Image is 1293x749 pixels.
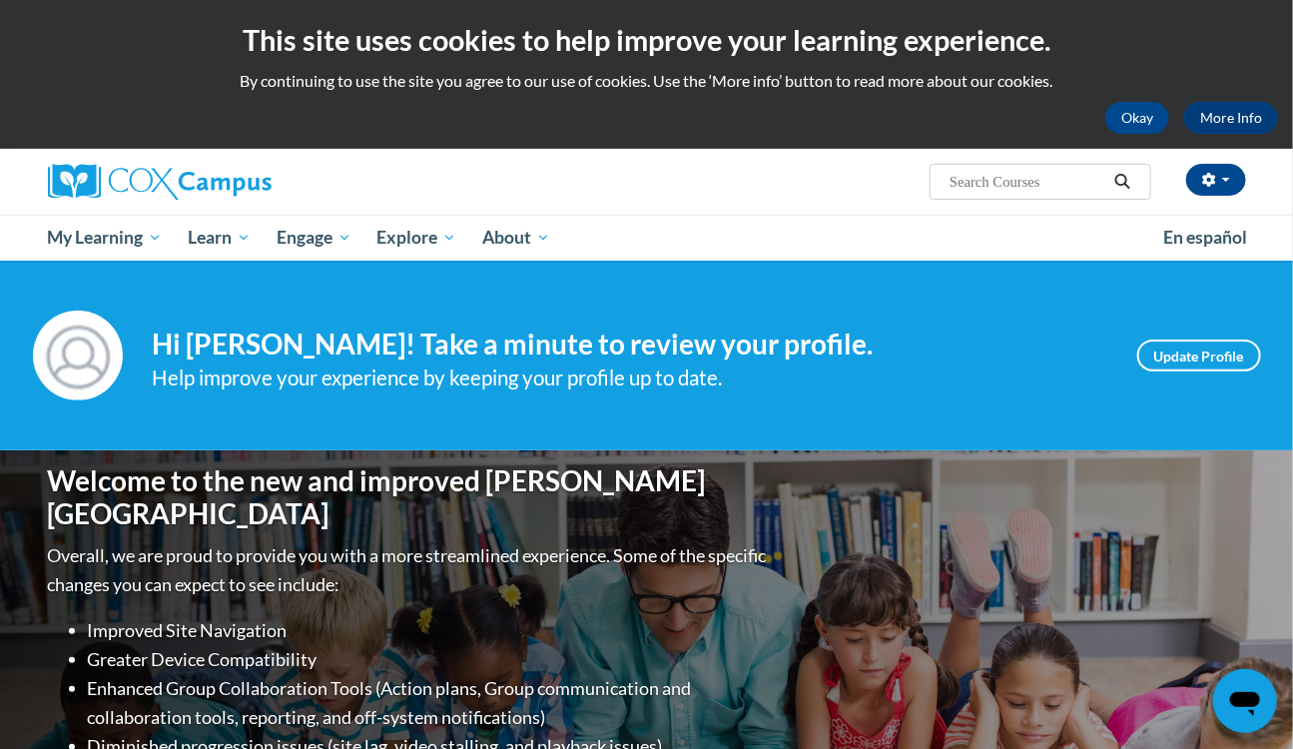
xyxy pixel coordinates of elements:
[153,362,1107,394] div: Help improve your experience by keeping your profile up to date.
[48,464,772,531] h1: Welcome to the new and improved [PERSON_NAME][GEOGRAPHIC_DATA]
[264,215,364,261] a: Engage
[175,215,264,261] a: Learn
[88,616,772,645] li: Improved Site Navigation
[47,226,162,250] span: My Learning
[948,170,1107,194] input: Search Courses
[363,215,469,261] a: Explore
[1213,669,1277,733] iframe: Button to launch messaging window
[1107,170,1137,194] button: Search
[48,541,772,599] p: Overall, we are proud to provide you with a more streamlined experience. Some of the specific cha...
[376,226,456,250] span: Explore
[88,674,772,732] li: Enhanced Group Collaboration Tools (Action plans, Group communication and collaboration tools, re...
[1151,217,1261,259] a: En español
[277,226,351,250] span: Engage
[88,645,772,674] li: Greater Device Compatibility
[33,311,123,400] img: Profile Image
[48,164,427,200] a: Cox Campus
[15,20,1278,60] h2: This site uses cookies to help improve your learning experience.
[482,226,550,250] span: About
[1184,102,1278,134] a: More Info
[15,70,1278,92] p: By continuing to use the site you agree to our use of cookies. Use the ‘More info’ button to read...
[35,215,176,261] a: My Learning
[48,164,272,200] img: Cox Campus
[1164,227,1248,248] span: En español
[18,215,1276,261] div: Main menu
[469,215,563,261] a: About
[1186,164,1246,196] button: Account Settings
[188,226,251,250] span: Learn
[1105,102,1169,134] button: Okay
[1137,340,1261,372] a: Update Profile
[153,328,1107,362] h4: Hi [PERSON_NAME]! Take a minute to review your profile.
